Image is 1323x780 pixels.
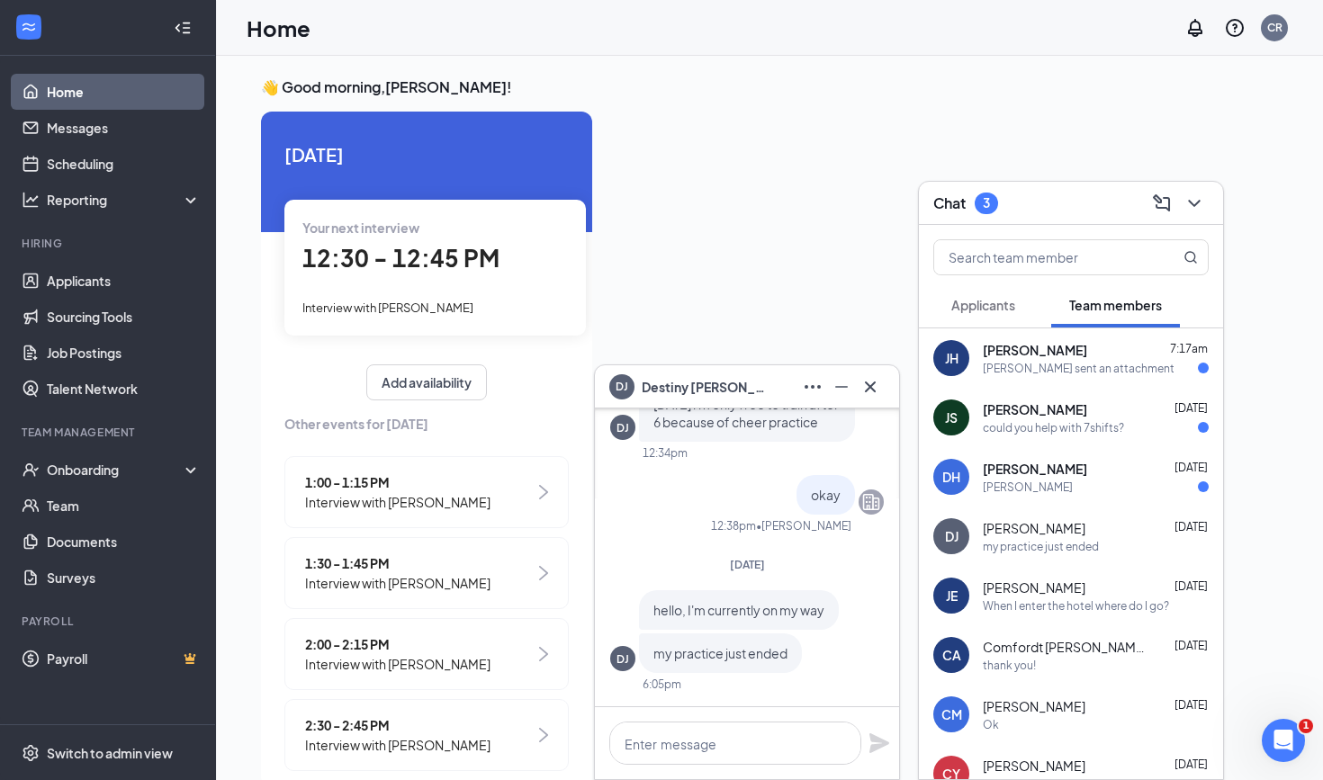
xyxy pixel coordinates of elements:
span: 1 [1299,719,1313,733]
div: [PERSON_NAME] sent an attachment [983,361,1174,376]
div: Onboarding [47,461,185,479]
span: Applicants [951,297,1015,313]
svg: Minimize [831,376,852,398]
span: [PERSON_NAME] [983,578,1085,596]
div: could you help with 7shifts? [983,420,1124,435]
span: Interview with [PERSON_NAME] [305,492,490,512]
span: Interview with [PERSON_NAME] [305,735,490,755]
a: Sourcing Tools [47,299,201,335]
span: [DATE] [1174,461,1208,474]
a: Job Postings [47,335,201,371]
div: JS [945,408,958,426]
div: Hiring [22,236,197,251]
div: DJ [945,527,958,545]
div: 6:05pm [643,677,681,692]
span: [DATE] [730,558,765,571]
div: [PERSON_NAME] [983,480,1073,495]
span: Destiny [PERSON_NAME] [642,377,768,397]
span: 12:30 - 12:45 PM [302,243,499,273]
div: DJ [616,420,629,435]
svg: WorkstreamLogo [20,18,38,36]
input: Search team member [934,240,1147,274]
button: Ellipses [798,372,827,401]
div: 12:38pm [711,518,756,533]
a: Documents [47,524,201,560]
div: CM [941,705,962,723]
div: CR [1267,20,1282,35]
span: Other events for [DATE] [284,414,569,434]
svg: Settings [22,744,40,762]
span: okay [811,487,841,503]
span: [DATE] [1174,401,1208,415]
svg: Plane [868,732,890,754]
span: [DATE] [1174,520,1208,533]
div: DJ [616,651,629,667]
iframe: Intercom live chat [1262,719,1305,762]
span: 1:00 - 1:15 PM [305,472,490,492]
a: Talent Network [47,371,201,407]
svg: Notifications [1184,17,1206,39]
div: thank you! [983,658,1036,673]
span: [DATE] [1174,639,1208,652]
div: Ok [983,717,999,732]
a: Surveys [47,560,201,596]
span: 2:00 - 2:15 PM [305,634,490,654]
div: When I enter the hotel where do I go? [983,598,1169,614]
a: PayrollCrown [47,641,201,677]
button: Add availability [366,364,487,400]
span: [DATE] [1174,758,1208,771]
div: JE [946,587,958,605]
svg: Collapse [174,19,192,37]
div: my practice just ended [983,539,1099,554]
svg: ChevronDown [1183,193,1205,214]
button: Cross [856,372,885,401]
span: hello, I'm currently on my way [653,602,824,618]
svg: Cross [859,376,881,398]
span: [DATE] [284,140,569,168]
h1: Home [247,13,310,43]
h3: Chat [933,193,966,213]
a: Messages [47,110,201,146]
span: 2:30 - 2:45 PM [305,715,490,735]
div: DH [942,468,960,486]
a: Applicants [47,263,201,299]
span: [PERSON_NAME] [983,341,1087,359]
button: ChevronDown [1180,189,1209,218]
span: Comfordt [PERSON_NAME] [983,638,1145,656]
span: [DATE] [1174,698,1208,712]
div: Switch to admin view [47,744,173,762]
span: [PERSON_NAME] [983,697,1085,715]
span: 7:17am [1170,342,1208,355]
svg: UserCheck [22,461,40,479]
span: [PERSON_NAME] [983,460,1087,478]
a: Home [47,74,201,110]
h3: 👋 Good morning, [PERSON_NAME] ! [261,77,1278,97]
svg: QuestionInfo [1224,17,1246,39]
span: Interview with [PERSON_NAME] [302,300,473,315]
span: [DATE] [1174,579,1208,593]
div: 3 [983,195,990,211]
svg: MagnifyingGlass [1183,250,1198,264]
span: Interview with [PERSON_NAME] [305,573,490,593]
button: ComposeMessage [1147,189,1176,218]
div: Reporting [47,191,202,209]
span: Team members [1069,297,1162,313]
a: Team [47,488,201,524]
svg: Analysis [22,191,40,209]
div: CA [942,646,961,664]
a: Scheduling [47,146,201,182]
div: JH [945,349,958,367]
span: 1:30 - 1:45 PM [305,553,490,573]
div: Payroll [22,614,197,629]
span: • [PERSON_NAME] [756,518,851,533]
span: [PERSON_NAME] [983,400,1087,418]
span: my practice just ended [653,645,787,661]
div: 12:34pm [643,445,688,461]
span: Interview with [PERSON_NAME] [305,654,490,674]
div: Team Management [22,425,197,440]
button: Minimize [827,372,856,401]
span: Your next interview [302,220,419,236]
svg: Ellipses [802,376,823,398]
span: [PERSON_NAME] [983,757,1085,775]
